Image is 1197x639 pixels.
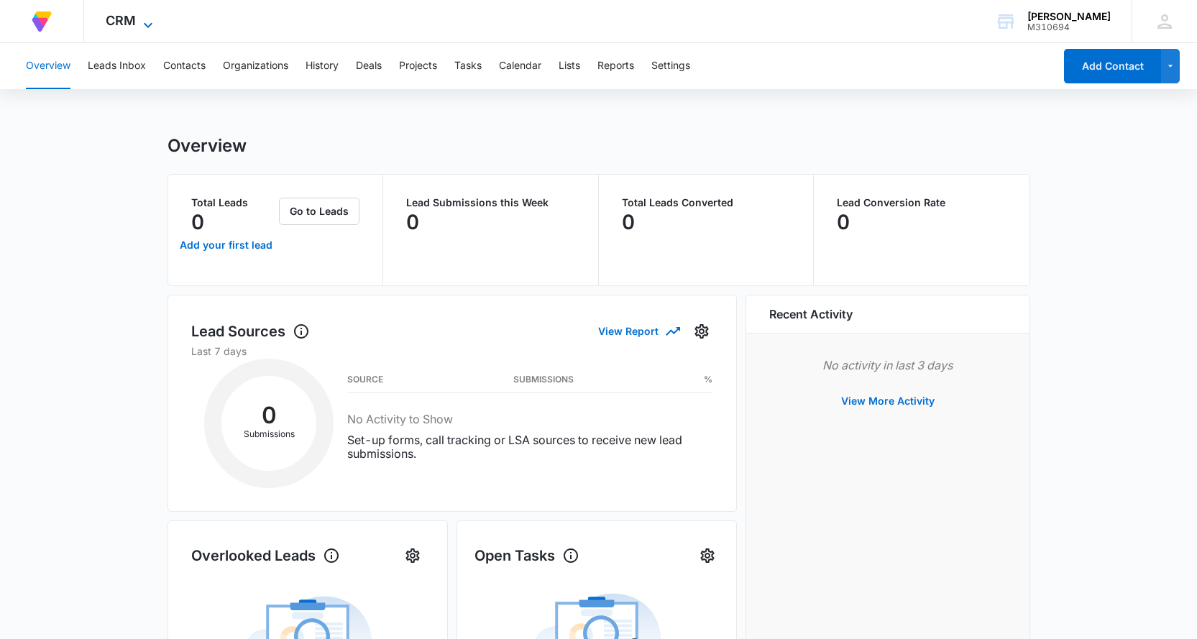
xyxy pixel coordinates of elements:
[769,357,1006,374] p: No activity in last 3 days
[191,211,204,234] p: 0
[769,305,853,323] h6: Recent Activity
[827,384,949,418] button: View More Activity
[1027,11,1111,22] div: account name
[106,13,136,28] span: CRM
[191,344,713,359] p: Last 7 days
[177,228,277,262] a: Add your first lead
[29,9,55,35] img: Volusion
[279,198,359,225] button: Go to Leads
[191,321,310,342] h1: Lead Sources
[837,211,850,234] p: 0
[221,406,316,425] h2: 0
[454,43,482,89] button: Tasks
[191,545,340,566] h1: Overlooked Leads
[26,43,70,89] button: Overview
[499,43,541,89] button: Calendar
[347,410,712,428] h3: No Activity to Show
[622,211,635,234] p: 0
[837,198,1006,208] p: Lead Conversion Rate
[168,135,247,157] h1: Overview
[474,545,579,566] h1: Open Tasks
[356,43,382,89] button: Deals
[704,376,712,383] h3: %
[191,198,277,208] p: Total Leads
[347,433,712,461] p: Set-up forms, call tracking or LSA sources to receive new lead submissions.
[401,544,424,567] button: Settings
[399,43,437,89] button: Projects
[598,318,679,344] button: View Report
[347,376,383,383] h3: Source
[406,198,575,208] p: Lead Submissions this Week
[88,43,146,89] button: Leads Inbox
[223,43,288,89] button: Organizations
[651,43,690,89] button: Settings
[597,43,634,89] button: Reports
[221,428,316,441] p: Submissions
[696,544,719,567] button: Settings
[622,198,791,208] p: Total Leads Converted
[513,376,574,383] h3: Submissions
[279,205,359,217] a: Go to Leads
[690,320,713,343] button: Settings
[163,43,206,89] button: Contacts
[406,211,419,234] p: 0
[306,43,339,89] button: History
[1027,22,1111,32] div: account id
[559,43,580,89] button: Lists
[1064,49,1161,83] button: Add Contact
